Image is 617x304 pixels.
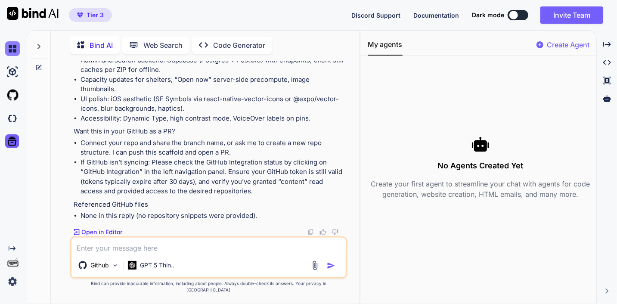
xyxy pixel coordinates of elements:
[319,229,326,236] img: like
[5,88,20,102] img: githubLight
[112,262,119,269] img: Pick Models
[368,39,403,56] button: My agents
[74,200,345,210] p: Referenced GitHub files
[368,179,593,199] p: Create your first agent to streamline your chat with agents for code generation, website creation...
[81,56,345,75] li: Admin and search backend: Supabase (Postgres + PostGIS) with endpoints; client still caches per Z...
[310,261,320,270] img: attachment
[81,114,345,124] li: Accessibility: Dynamic Type, high contrast mode, VoiceOver labels on pins.
[351,11,400,20] button: Discord Support
[77,12,83,18] img: premium
[540,6,603,24] button: Invite Team
[327,261,335,270] img: icon
[81,94,345,114] li: UI polish: iOS aesthetic (SF Symbols via react-native-vector-icons or @expo/vector-icons, blur ba...
[547,40,589,50] p: Create Agent
[87,11,104,19] span: Tier 3
[213,40,265,50] p: Code Generator
[81,138,345,158] li: Connect your repo and share the branch name, or ask me to create a new repo structure. I can push...
[5,65,20,79] img: ai-studio
[70,280,347,293] p: Bind can provide inaccurate information, including about people. Always double-check its answers....
[351,12,400,19] span: Discord Support
[81,228,122,236] p: Open in Editor
[81,75,345,94] li: Capacity updates for shelters, “Open now” server-side precompute, image thumbnails.
[368,160,593,172] h3: No Agents Created Yet
[413,11,459,20] button: Documentation
[69,8,112,22] button: premiumTier 3
[307,229,314,236] img: copy
[81,158,345,196] li: If GitHub isn’t syncing: Please check the GitHub Integration status by clicking on “GitHub Integr...
[5,41,20,56] img: chat
[74,127,345,136] p: Want this in your GitHub as a PR?
[7,7,59,20] img: Bind AI
[5,274,20,289] img: settings
[413,12,459,19] span: Documentation
[90,40,113,50] p: Bind AI
[81,211,345,221] li: None in this reply (no repository snippets were provided).
[332,229,338,236] img: dislike
[90,261,109,270] p: Github
[128,261,136,269] img: GPT 5 Thinking High
[472,11,504,19] span: Dark mode
[5,111,20,126] img: darkCloudIdeIcon
[143,40,183,50] p: Web Search
[140,261,174,270] p: GPT 5 Thin..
